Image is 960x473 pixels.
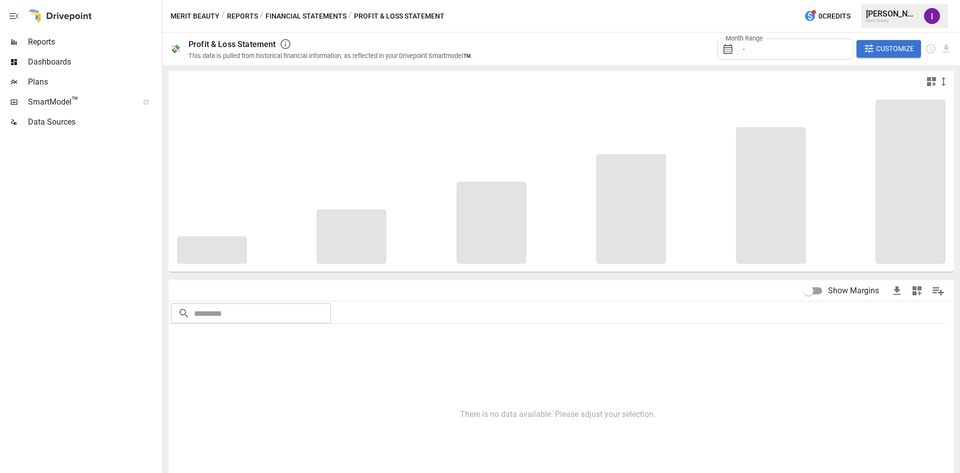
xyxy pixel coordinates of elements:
div: Profit & Loss Statement [188,40,275,49]
button: Reports [227,10,258,23]
div: / [260,10,263,23]
button: Manage Columns [927,280,949,302]
label: Month Range [723,34,765,43]
button: Download report [940,43,952,55]
span: SmartModel [28,96,132,108]
div: This data is pulled from historical financial information, as reflected in your Drivepoint Smartm... [188,52,472,60]
button: 0Credits [800,7,854,26]
div: [PERSON_NAME] [866,9,918,19]
span: - [743,45,745,53]
button: Inhwa Chi [918,2,946,30]
button: Merit Beauty [170,10,219,23]
div: / [348,10,352,23]
img: Inhwa Chi [924,8,940,24]
button: Financial Statements [265,10,346,23]
span: Show Margins [828,285,879,297]
span: 0 Credits [818,10,850,23]
span: Customize [876,43,914,55]
span: Plans [28,76,160,88]
div: 💸 [170,44,180,54]
span: Reports [28,36,160,48]
p: There is no data available. Please adjust your selection. [460,409,655,420]
button: Customize [856,40,921,58]
div: / [221,10,225,23]
span: Dashboards [28,56,160,68]
span: ™ [71,95,78,107]
span: Data Sources [28,116,160,128]
div: Merit Beauty [866,19,918,23]
button: Schedule report [925,43,936,55]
